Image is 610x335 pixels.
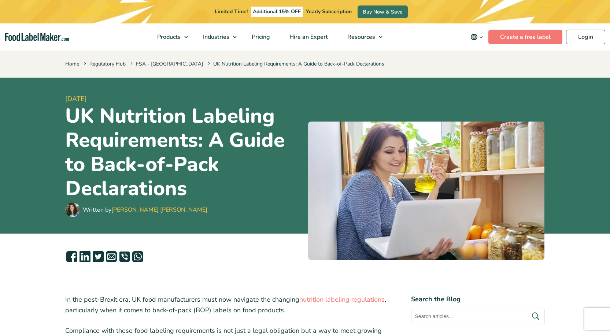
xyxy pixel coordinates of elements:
[299,295,385,304] a: nutrition labeling regulations
[65,60,79,67] a: Home
[65,202,80,217] img: Maria Abi Hanna - Food Label Maker
[249,33,271,41] span: Pricing
[65,104,302,201] h1: UK Nutrition Labeling Requirements: A Guide to Back-of-Pack Declarations
[338,23,386,51] a: Resources
[193,23,240,51] a: Industries
[65,94,302,104] span: [DATE]
[148,23,192,51] a: Products
[201,33,230,41] span: Industries
[488,30,562,44] a: Create a free label
[65,294,388,316] p: In the post-Brexit era, UK food manufacturers must now navigate the changing , particularly when ...
[251,7,303,17] span: Additional 15% OFF
[242,23,278,51] a: Pricing
[280,23,336,51] a: Hire an Expert
[89,60,126,67] a: Regulatory Hub
[111,206,207,214] a: [PERSON_NAME] [PERSON_NAME]
[287,33,329,41] span: Hire an Expert
[136,60,203,67] a: FSA - [GEOGRAPHIC_DATA]
[83,205,207,214] div: Written by
[206,60,384,67] span: UK Nutrition Labeling Requirements: A Guide to Back-of-Pack Declarations
[566,30,605,44] a: Login
[345,33,376,41] span: Resources
[411,309,545,324] input: Search articles...
[215,8,248,15] span: Limited Time!
[155,33,181,41] span: Products
[358,5,408,18] a: Buy Now & Save
[411,294,545,304] h4: Search the Blog
[306,8,352,15] span: Yearly Subscription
